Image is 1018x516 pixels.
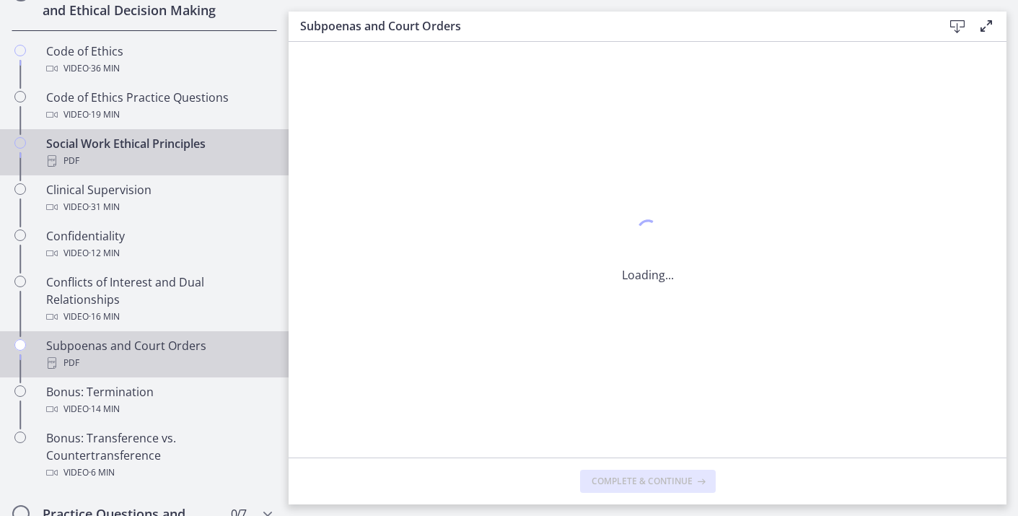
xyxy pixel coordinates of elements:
span: · 31 min [89,198,120,216]
div: Video [46,464,271,481]
span: · 14 min [89,401,120,418]
span: · 6 min [89,464,115,481]
div: PDF [46,152,271,170]
div: 1 [622,216,674,249]
span: · 16 min [89,308,120,325]
div: Video [46,60,271,77]
span: · 19 min [89,106,120,123]
div: Subpoenas and Court Orders [46,337,271,372]
div: Video [46,308,271,325]
div: Code of Ethics Practice Questions [46,89,271,123]
div: Video [46,401,271,418]
div: Clinical Supervision [46,181,271,216]
div: Bonus: Termination [46,383,271,418]
div: Confidentiality [46,227,271,262]
div: Social Work Ethical Principles [46,135,271,170]
div: Code of Ethics [46,43,271,77]
div: PDF [46,354,271,372]
div: Bonus: Transference vs. Countertransference [46,429,271,481]
span: Complete & continue [592,476,693,487]
div: Video [46,245,271,262]
div: Video [46,198,271,216]
span: · 36 min [89,60,120,77]
span: · 12 min [89,245,120,262]
button: Complete & continue [580,470,716,493]
div: Conflicts of Interest and Dual Relationships [46,274,271,325]
div: Video [46,106,271,123]
p: Loading... [622,266,674,284]
h3: Subpoenas and Court Orders [300,17,920,35]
